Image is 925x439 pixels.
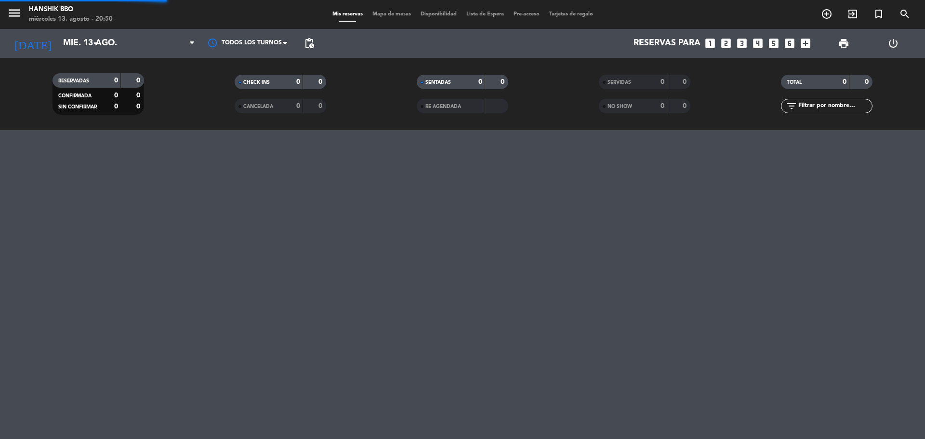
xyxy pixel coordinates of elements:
[7,6,22,24] button: menu
[243,104,273,109] span: CANCELADA
[368,12,416,17] span: Mapa de mesas
[304,38,315,49] span: pending_actions
[478,79,482,85] strong: 0
[243,80,270,85] span: CHECK INS
[544,12,598,17] span: Tarjetas de regalo
[799,37,812,50] i: add_box
[58,93,92,98] span: CONFIRMADA
[868,29,918,58] div: LOG OUT
[683,103,688,109] strong: 0
[136,103,142,110] strong: 0
[608,80,631,85] span: SERVIDAS
[7,6,22,20] i: menu
[634,39,700,48] span: Reservas para
[416,12,462,17] span: Disponibilidad
[797,101,872,111] input: Filtrar por nombre...
[90,38,101,49] i: arrow_drop_down
[296,79,300,85] strong: 0
[736,37,748,50] i: looks_3
[114,77,118,84] strong: 0
[661,103,664,109] strong: 0
[847,8,859,20] i: exit_to_app
[821,8,832,20] i: add_circle_outline
[7,33,58,54] i: [DATE]
[462,12,509,17] span: Lista de Espera
[136,77,142,84] strong: 0
[661,79,664,85] strong: 0
[318,103,324,109] strong: 0
[29,5,113,14] div: Hanshik BBQ
[318,79,324,85] strong: 0
[899,8,911,20] i: search
[608,104,632,109] span: NO SHOW
[704,37,716,50] i: looks_one
[328,12,368,17] span: Mis reservas
[683,79,688,85] strong: 0
[501,79,506,85] strong: 0
[720,37,732,50] i: looks_two
[296,103,300,109] strong: 0
[136,92,142,99] strong: 0
[767,37,780,50] i: looks_5
[783,37,796,50] i: looks_6
[114,103,118,110] strong: 0
[114,92,118,99] strong: 0
[787,80,802,85] span: TOTAL
[58,79,89,83] span: RESERVADAS
[786,100,797,112] i: filter_list
[509,12,544,17] span: Pre-acceso
[58,105,97,109] span: SIN CONFIRMAR
[425,80,451,85] span: SENTADAS
[752,37,764,50] i: looks_4
[838,38,849,49] span: print
[29,14,113,24] div: miércoles 13. agosto - 20:50
[425,104,461,109] span: RE AGENDADA
[887,38,899,49] i: power_settings_new
[843,79,846,85] strong: 0
[873,8,885,20] i: turned_in_not
[865,79,871,85] strong: 0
